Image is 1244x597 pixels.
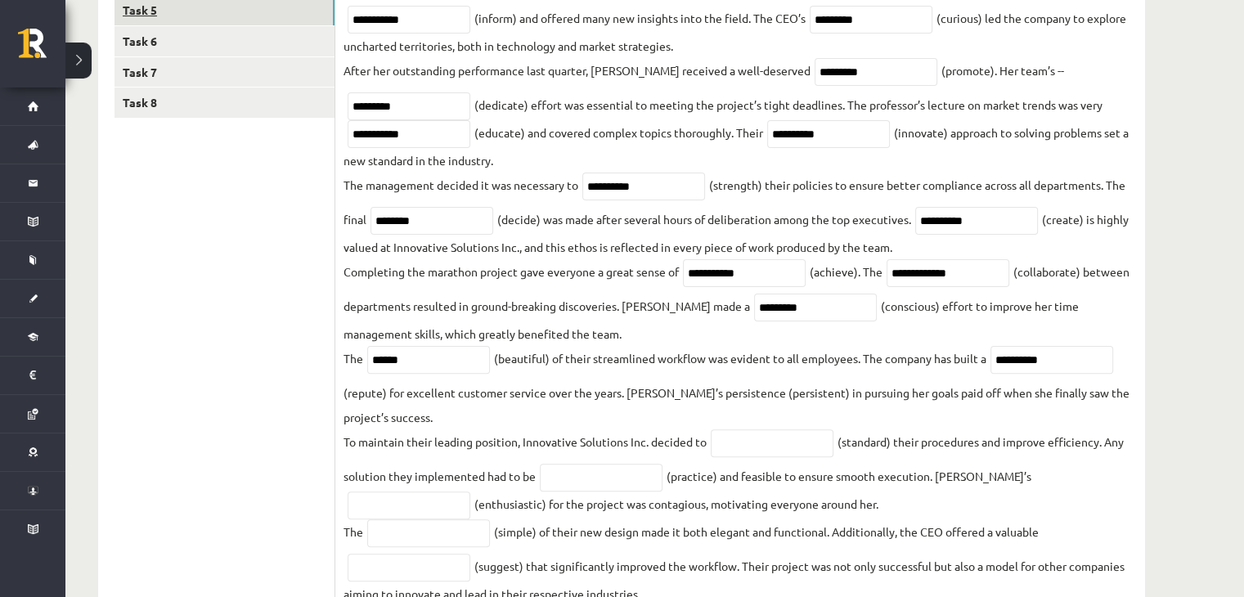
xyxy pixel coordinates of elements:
a: Task 6 [115,26,335,56]
a: Task 8 [115,88,335,118]
a: Task 7 [115,57,335,88]
p: To maintain their leading position, Innovative Solutions Inc. decided to [344,429,707,454]
p: The [344,519,363,544]
p: The management decided it was necessary to [344,173,578,197]
p: The [344,346,363,370]
p: Completing the marathon project gave everyone a great sense of [344,259,679,284]
a: Rīgas 1. Tālmācības vidusskola [18,29,65,70]
p: After her outstanding performance last quarter, [PERSON_NAME] received a well-deserved [344,58,811,83]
